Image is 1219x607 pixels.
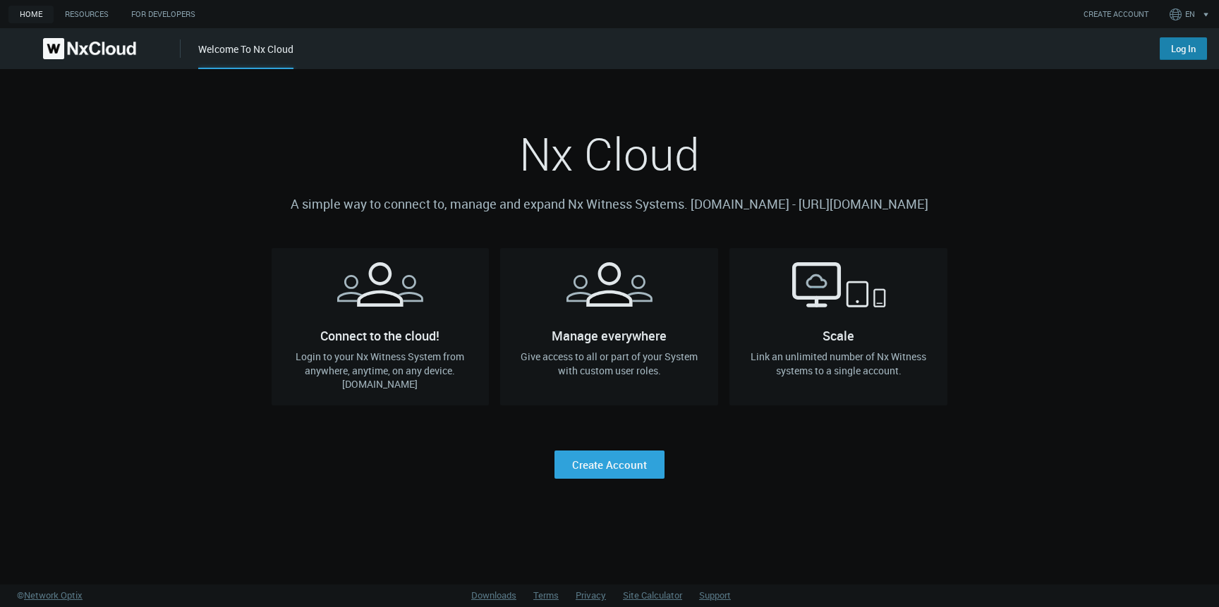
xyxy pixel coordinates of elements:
span: Network Optix [24,589,83,601]
a: Resources [54,6,120,23]
a: Terms [533,589,559,601]
a: Manage everywhereGive access to all or part of your System with custom user roles. [500,248,718,405]
img: Nx Cloud logo [43,38,136,59]
a: Site Calculator [623,589,682,601]
button: EN [1167,3,1215,25]
a: CREATE ACCOUNT [1084,8,1148,20]
a: Downloads [471,589,516,601]
h4: Give access to all or part of your System with custom user roles. [511,350,707,377]
a: ScaleLink an unlimited number of Nx Witness systems to a single account. [729,248,947,405]
p: A simple way to connect to, manage and expand Nx Witness Systems. [DOMAIN_NAME] - [URL][DOMAIN_NAME] [272,195,948,214]
div: Welcome To Nx Cloud [198,42,293,69]
h2: Manage everywhere [500,248,718,336]
h4: Link an unlimited number of Nx Witness systems to a single account. [741,350,936,377]
a: Log In [1160,37,1207,60]
span: Nx Cloud [519,123,700,184]
a: home [8,6,54,23]
a: Privacy [576,589,606,601]
a: Connect to the cloud!Login to your Nx Witness System from anywhere, anytime, on any device. [DOMA... [272,248,490,405]
a: ©Network Optix [17,589,83,603]
h2: Scale [729,248,947,336]
h2: Connect to the cloud! [272,248,490,336]
a: Support [699,589,731,601]
a: Create Account [554,450,665,479]
a: For Developers [120,6,207,23]
span: EN [1185,8,1195,20]
h4: Login to your Nx Witness System from anywhere, anytime, on any device. [DOMAIN_NAME] [283,350,478,391]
